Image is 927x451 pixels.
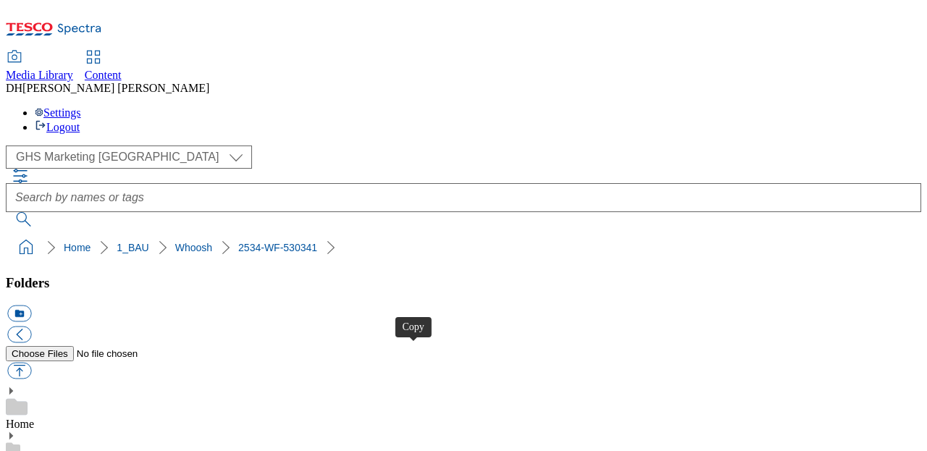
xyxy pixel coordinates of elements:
[175,242,212,253] a: Whoosh
[22,82,209,94] span: [PERSON_NAME] [PERSON_NAME]
[6,234,921,261] nav: breadcrumb
[35,106,81,119] a: Settings
[85,51,122,82] a: Content
[238,242,317,253] a: 2534-WF-530341
[85,69,122,81] span: Content
[6,183,921,212] input: Search by names or tags
[6,69,73,81] span: Media Library
[6,82,22,94] span: DH
[6,51,73,82] a: Media Library
[6,418,34,430] a: Home
[64,242,91,253] a: Home
[117,242,148,253] a: 1_BAU
[14,236,38,259] a: home
[6,275,921,291] h3: Folders
[35,121,80,133] a: Logout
